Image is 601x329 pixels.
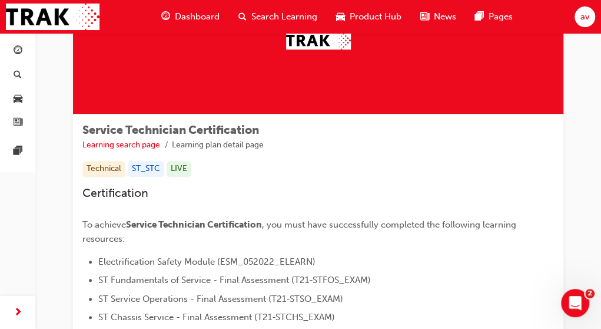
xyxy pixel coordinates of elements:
[489,10,513,24] span: Pages
[152,5,229,29] a: guage-iconDashboard
[98,294,343,304] span: ST Service Operations - Final Assessment (T21-STSO_EXAM)
[466,5,522,29] a: pages-iconPages
[161,9,170,24] span: guage-icon
[580,10,589,24] span: av
[6,4,99,30] img: Trak
[286,31,351,50] img: Trak
[128,161,164,177] div: ST_STC
[82,186,148,200] span: Certification
[82,140,160,150] a: Learning search page
[251,10,317,24] span: Search Learning
[175,10,220,24] span: Dashboard
[575,6,595,27] button: av
[561,289,589,317] iframe: Intercom live chat
[14,70,22,81] span: search-icon
[434,10,456,24] span: News
[172,139,264,152] li: Learning plan detail page
[336,9,345,24] span: car-icon
[98,312,335,323] span: ST Chassis Service - Final Assessment (T21-STCHS_EXAM)
[475,9,484,24] span: pages-icon
[327,5,411,29] a: car-iconProduct Hub
[82,123,259,137] span: Service Technician Certification
[411,5,466,29] a: news-iconNews
[14,46,22,57] span: guage-icon
[14,118,22,129] span: news-icon
[98,275,371,285] span: ST Fundamentals of Service - Final Assessment (T21-STFOS_EXAM)
[126,219,262,230] span: Service Technician Certification
[14,305,22,320] span: next-icon
[82,219,519,244] span: , you must have successfully completed the following learning resources:
[229,5,327,29] a: search-iconSearch Learning
[585,289,595,298] span: 2
[14,94,22,104] span: car-icon
[98,256,316,267] span: Electrification Safety Module (ESM_052022_ELEARN)
[82,219,126,230] span: To achieve
[350,10,401,24] span: Product Hub
[420,9,429,24] span: news-icon
[14,146,22,157] span: pages-icon
[238,9,247,24] span: search-icon
[82,161,125,177] div: Technical
[167,161,191,177] div: LIVE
